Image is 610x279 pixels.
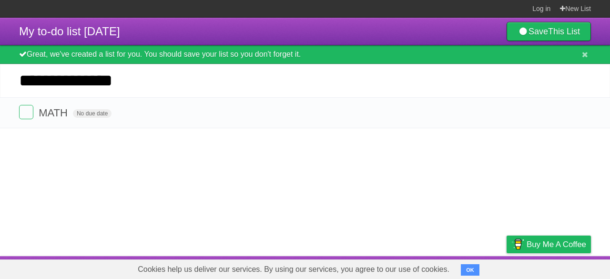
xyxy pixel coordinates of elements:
[531,258,591,277] a: Suggest a feature
[507,22,591,41] a: SaveThis List
[511,236,524,252] img: Buy me a coffee
[462,258,483,277] a: Terms
[128,260,459,279] span: Cookies help us deliver our services. By using our services, you agree to our use of cookies.
[507,236,591,253] a: Buy me a coffee
[19,105,33,119] label: Done
[548,27,580,36] b: This List
[494,258,519,277] a: Privacy
[461,264,479,276] button: OK
[39,107,70,119] span: MATH
[73,109,112,118] span: No due date
[19,25,120,38] span: My to-do list [DATE]
[411,258,450,277] a: Developers
[527,236,586,253] span: Buy me a coffee
[380,258,400,277] a: About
